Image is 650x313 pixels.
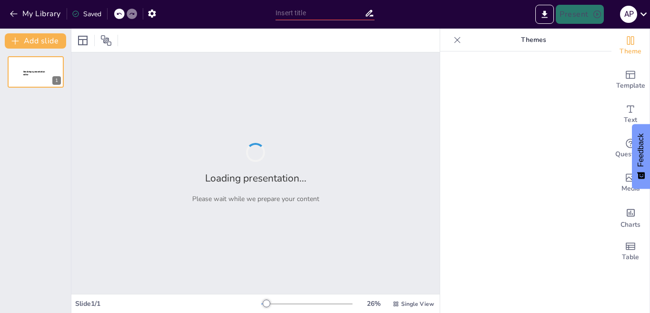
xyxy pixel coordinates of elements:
button: Feedback - Show survey [632,124,650,189]
div: 1 [52,76,61,85]
div: Add images, graphics, shapes or video [611,166,650,200]
button: Present [556,5,603,24]
div: Add text boxes [611,97,650,131]
span: Charts [620,220,640,230]
h2: Loading presentation... [205,172,306,185]
button: My Library [7,6,65,21]
div: Slide 1 / 1 [75,299,261,308]
div: Add charts and graphs [611,200,650,234]
span: Feedback [637,133,645,167]
span: Table [622,252,639,263]
span: Media [621,183,640,194]
span: Questions [615,149,646,160]
button: Add slide [5,33,66,49]
p: Themes [465,29,602,51]
div: 1 [8,56,64,88]
div: A P [620,6,637,23]
button: A P [620,5,637,24]
span: Text [624,115,637,125]
div: Add ready made slides [611,63,650,97]
button: Export to PowerPoint [535,5,554,24]
span: Template [616,81,645,91]
span: Theme [620,46,641,57]
div: Layout [75,33,90,48]
div: Get real-time input from your audience [611,131,650,166]
div: 26 % [362,299,385,308]
div: Saved [72,10,101,19]
span: Single View [401,300,434,308]
input: Insert title [276,6,364,20]
div: Add a table [611,234,650,269]
span: Sendsteps presentation editor [23,71,45,76]
p: Please wait while we prepare your content [192,194,319,203]
span: Position [100,35,112,46]
div: Change the overall theme [611,29,650,63]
